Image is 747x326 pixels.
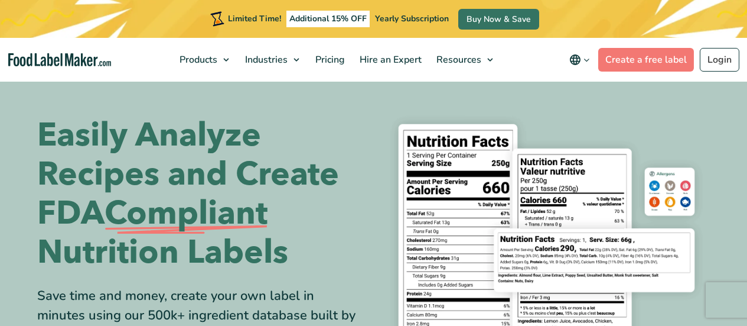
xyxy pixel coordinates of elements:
[375,13,449,24] span: Yearly Subscription
[458,9,539,30] a: Buy Now & Save
[228,13,281,24] span: Limited Time!
[238,38,305,82] a: Industries
[312,53,346,66] span: Pricing
[429,38,499,82] a: Resources
[8,53,111,67] a: Food Label Maker homepage
[561,48,598,72] button: Change language
[700,48,739,72] a: Login
[37,116,365,272] h1: Easily Analyze Recipes and Create FDA Nutrition Labels
[176,53,218,66] span: Products
[242,53,289,66] span: Industries
[353,38,426,82] a: Hire an Expert
[286,11,370,27] span: Additional 15% OFF
[308,38,350,82] a: Pricing
[356,53,423,66] span: Hire an Expert
[105,194,268,233] span: Compliant
[433,53,482,66] span: Resources
[598,48,694,72] a: Create a free label
[172,38,235,82] a: Products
